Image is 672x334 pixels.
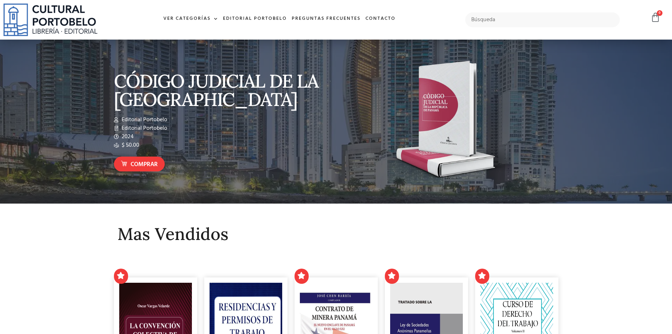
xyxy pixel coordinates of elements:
[657,10,662,16] span: 0
[465,12,620,27] input: Búsqueda
[289,11,363,27] a: Preguntas frecuentes
[363,11,398,27] a: Contacto
[120,116,167,124] span: Editorial Portobelo
[114,72,333,109] p: CÓDIGO JUDICIAL DE LA [GEOGRAPHIC_DATA]
[220,11,289,27] a: Editorial Portobelo
[117,225,555,244] h2: Mas Vendidos
[650,12,660,23] a: 0
[120,133,134,141] span: 2024
[114,157,165,172] a: Comprar
[120,124,167,133] span: Editorial Portobelo
[131,160,158,169] span: Comprar
[120,141,139,150] span: $ 50.00
[161,11,220,27] a: Ver Categorías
